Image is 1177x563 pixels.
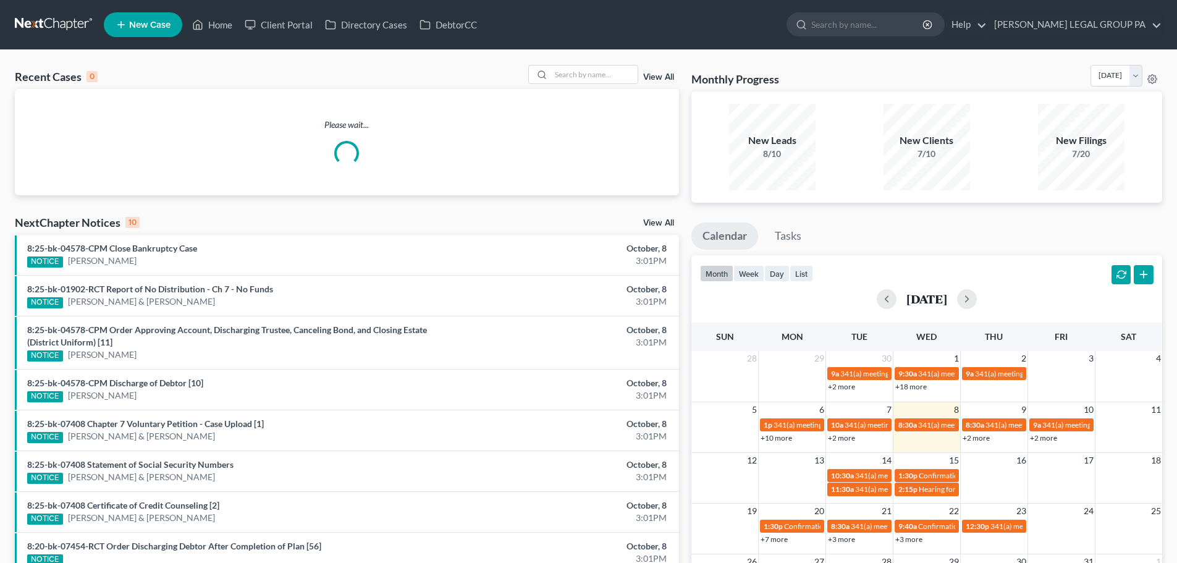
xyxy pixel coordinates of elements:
[1038,133,1124,148] div: New Filings
[27,541,321,551] a: 8:20-bk-07454-RCT Order Discharging Debtor After Completion of Plan [56]
[918,522,1125,531] span: Confirmation Hearing for [PERSON_NAME] & [PERSON_NAME]
[918,420,1037,430] span: 341(a) meeting for [PERSON_NAME]
[1030,433,1057,442] a: +2 more
[27,473,63,484] div: NOTICE
[129,20,171,30] span: New Case
[86,71,98,82] div: 0
[462,499,667,512] div: October, 8
[462,324,667,336] div: October, 8
[413,14,483,36] a: DebtorCC
[27,391,63,402] div: NOTICE
[68,255,137,267] a: [PERSON_NAME]
[851,522,970,531] span: 341(a) meeting for [PERSON_NAME]
[746,504,758,519] span: 19
[27,378,203,388] a: 8:25-bk-04578-CPM Discharge of Debtor [10]
[15,69,98,84] div: Recent Cases
[764,420,772,430] span: 1p
[884,133,970,148] div: New Clients
[15,215,140,230] div: NextChapter Notices
[68,349,137,361] a: [PERSON_NAME]
[898,485,918,494] span: 2:15p
[919,471,1124,480] span: Confirmation hearing for [PERSON_NAME] & [PERSON_NAME]
[1015,453,1027,468] span: 16
[462,242,667,255] div: October, 8
[919,485,1015,494] span: Hearing for [PERSON_NAME]
[884,148,970,160] div: 7/10
[828,535,855,544] a: +3 more
[985,331,1003,342] span: Thu
[27,284,273,294] a: 8:25-bk-01902-RCT Report of No Distribution - Ch 7 - No Funds
[716,331,734,342] span: Sun
[1055,331,1068,342] span: Fri
[15,119,679,131] p: Please wait...
[27,243,197,253] a: 8:25-bk-04578-CPM Close Bankruptcy Case
[831,485,854,494] span: 11:30a
[462,471,667,483] div: 3:01PM
[895,382,927,391] a: +18 more
[68,389,137,402] a: [PERSON_NAME]
[898,471,918,480] span: 1:30p
[764,222,812,250] a: Tasks
[27,514,63,525] div: NOTICE
[898,522,917,531] span: 9:40a
[851,331,867,342] span: Tue
[885,402,893,417] span: 7
[27,350,63,362] div: NOTICE
[125,217,140,228] div: 10
[845,420,964,430] span: 341(a) meeting for [PERSON_NAME]
[27,256,63,268] div: NOTICE
[27,418,264,429] a: 8:25-bk-07408 Chapter 7 Voluntary Petition - Case Upload [1]
[1020,402,1027,417] span: 9
[761,433,792,442] a: +10 more
[761,535,788,544] a: +7 more
[462,512,667,524] div: 3:01PM
[774,420,893,430] span: 341(a) meeting for [PERSON_NAME]
[1082,504,1095,519] span: 24
[746,453,758,468] span: 12
[948,453,960,468] span: 15
[1150,453,1162,468] span: 18
[186,14,238,36] a: Home
[68,512,215,524] a: [PERSON_NAME] & [PERSON_NAME]
[1155,351,1162,366] span: 4
[746,351,758,366] span: 28
[700,265,733,282] button: month
[733,265,764,282] button: week
[855,485,1040,494] span: 341(a) meeting for [PERSON_NAME] & [PERSON_NAME]
[945,14,987,36] a: Help
[1033,420,1041,430] span: 9a
[27,324,427,347] a: 8:25-bk-04578-CPM Order Approving Account, Discharging Trustee, Canceling Bond, and Closing Estat...
[643,73,674,82] a: View All
[462,283,667,295] div: October, 8
[1015,504,1027,519] span: 23
[1082,402,1095,417] span: 10
[840,369,960,378] span: 341(a) meeting for [PERSON_NAME]
[811,13,924,36] input: Search by name...
[1020,351,1027,366] span: 2
[462,255,667,267] div: 3:01PM
[880,504,893,519] span: 21
[319,14,413,36] a: Directory Cases
[828,433,855,442] a: +2 more
[975,369,1094,378] span: 341(a) meeting for [PERSON_NAME]
[691,72,779,87] h3: Monthly Progress
[27,459,234,470] a: 8:25-bk-07408 Statement of Social Security Numbers
[963,433,990,442] a: +2 more
[1038,148,1124,160] div: 7/20
[1082,453,1095,468] span: 17
[898,369,917,378] span: 9:30a
[831,420,843,430] span: 10a
[1121,331,1136,342] span: Sat
[953,402,960,417] span: 8
[918,369,1037,378] span: 341(a) meeting for [PERSON_NAME]
[966,522,989,531] span: 12:30p
[966,420,984,430] span: 8:30a
[729,148,816,160] div: 8/10
[831,522,850,531] span: 8:30a
[828,382,855,391] a: +2 more
[906,292,947,305] h2: [DATE]
[462,377,667,389] div: October, 8
[1150,504,1162,519] span: 25
[1150,402,1162,417] span: 11
[238,14,319,36] a: Client Portal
